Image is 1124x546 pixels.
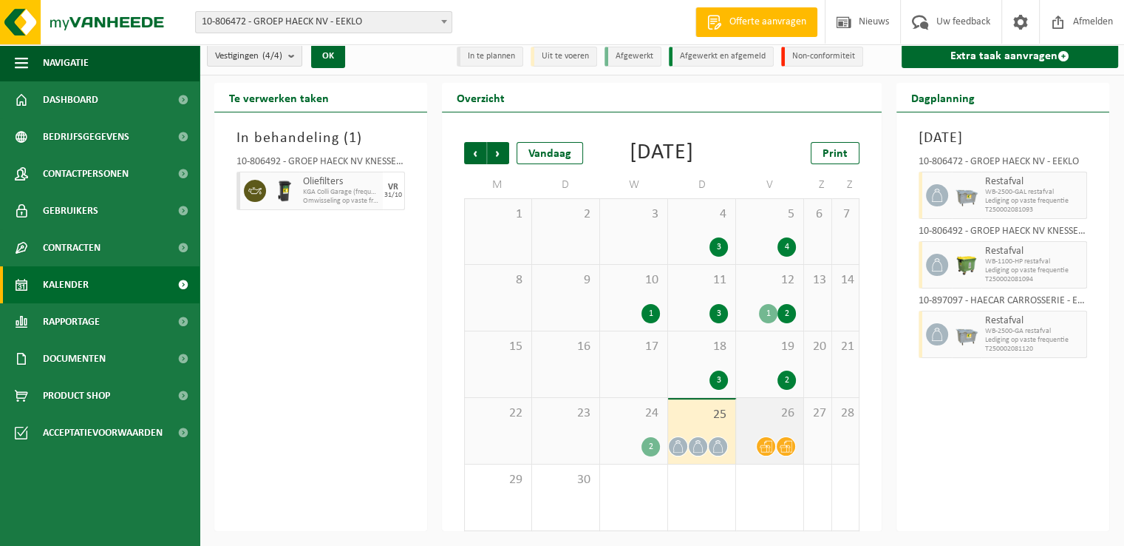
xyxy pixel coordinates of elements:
[472,405,524,422] span: 22
[43,377,110,414] span: Product Shop
[985,327,1083,336] span: WB-2500-GA restafval
[384,192,402,199] div: 31/10
[675,339,728,355] span: 18
[607,206,660,223] span: 3
[539,272,592,289] span: 9
[607,272,660,289] span: 10
[43,155,129,192] span: Contactpersonen
[43,414,163,451] span: Acceptatievoorwaarden
[777,371,796,390] div: 2
[985,315,1083,327] span: Restafval
[709,237,728,257] div: 3
[630,142,694,164] div: [DATE]
[985,345,1083,354] span: T250002081120
[207,44,302,67] button: Vestigingen(4/4)
[600,172,668,198] td: W
[273,180,296,202] img: WB-0240-HPE-BK-01
[985,266,1083,275] span: Lediging op vaste frequentie
[43,266,89,303] span: Kalender
[811,405,823,422] span: 27
[349,131,357,146] span: 1
[919,296,1087,311] div: 10-897097 - HAECAR CARROSSERIE - EEKLO
[759,304,777,323] div: 1
[839,206,852,223] span: 7
[675,206,728,223] span: 4
[985,257,1083,266] span: WB-1100-HP restafval
[985,275,1083,284] span: T250002081094
[539,472,592,488] span: 30
[985,176,1083,188] span: Restafval
[472,206,524,223] span: 1
[811,206,823,223] span: 6
[811,272,823,289] span: 13
[669,47,774,67] li: Afgewerkt en afgemeld
[919,157,1087,172] div: 10-806472 - GROEP HAECK NV - EEKLO
[196,12,452,33] span: 10-806472 - GROEP HAECK NV - EEKLO
[726,15,810,30] span: Offerte aanvragen
[839,405,852,422] span: 28
[811,142,859,164] a: Print
[43,229,101,266] span: Contracten
[919,226,1087,241] div: 10-806492 - GROEP HAECK NV KNESSELARE - AALTER
[896,83,990,112] h2: Dagplanning
[777,237,796,257] div: 4
[539,405,592,422] span: 23
[472,272,524,289] span: 8
[743,272,796,289] span: 12
[919,127,1087,149] h3: [DATE]
[709,304,728,323] div: 3
[43,340,106,377] span: Documenten
[472,472,524,488] span: 29
[985,246,1083,257] span: Restafval
[956,254,978,276] img: WB-1100-HPE-GN-50
[641,437,660,456] div: 2
[985,197,1083,206] span: Lediging op vaste frequentie
[985,188,1083,197] span: WB-2500-GAL restafval
[464,172,532,198] td: M
[236,157,405,172] div: 10-806492 - GROEP HAECK NV KNESSELARE - AALTER
[539,206,592,223] span: 2
[811,339,823,355] span: 20
[215,45,282,67] span: Vestigingen
[641,304,660,323] div: 1
[832,172,860,198] td: Z
[43,303,100,340] span: Rapportage
[709,371,728,390] div: 3
[743,405,796,422] span: 26
[262,51,282,61] count: (4/4)
[695,7,817,37] a: Offerte aanvragen
[668,172,736,198] td: D
[303,188,379,197] span: KGA Colli Garage (frequentie)
[675,407,728,423] span: 25
[236,127,405,149] h3: In behandeling ( )
[822,148,848,160] span: Print
[804,172,831,198] td: Z
[839,272,852,289] span: 14
[43,192,98,229] span: Gebruikers
[303,197,379,206] span: Omwisseling op vaste frequentie (incl. verwerking)
[472,339,524,355] span: 15
[781,47,863,67] li: Non-conformiteit
[839,339,852,355] span: 21
[675,272,728,289] span: 11
[487,142,509,164] span: Volgende
[743,339,796,355] span: 19
[303,176,379,188] span: Oliefilters
[607,405,660,422] span: 24
[311,44,345,68] button: OK
[777,304,796,323] div: 2
[985,206,1083,215] span: T250002081093
[464,142,486,164] span: Vorige
[532,172,600,198] td: D
[457,47,523,67] li: In te plannen
[539,339,592,355] span: 16
[531,47,597,67] li: Uit te voeren
[388,183,398,192] div: VR
[442,83,520,112] h2: Overzicht
[743,206,796,223] span: 5
[214,83,344,112] h2: Te verwerken taken
[956,323,978,346] img: WB-2500-GAL-GY-01
[517,142,583,164] div: Vandaag
[43,118,129,155] span: Bedrijfsgegevens
[607,339,660,355] span: 17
